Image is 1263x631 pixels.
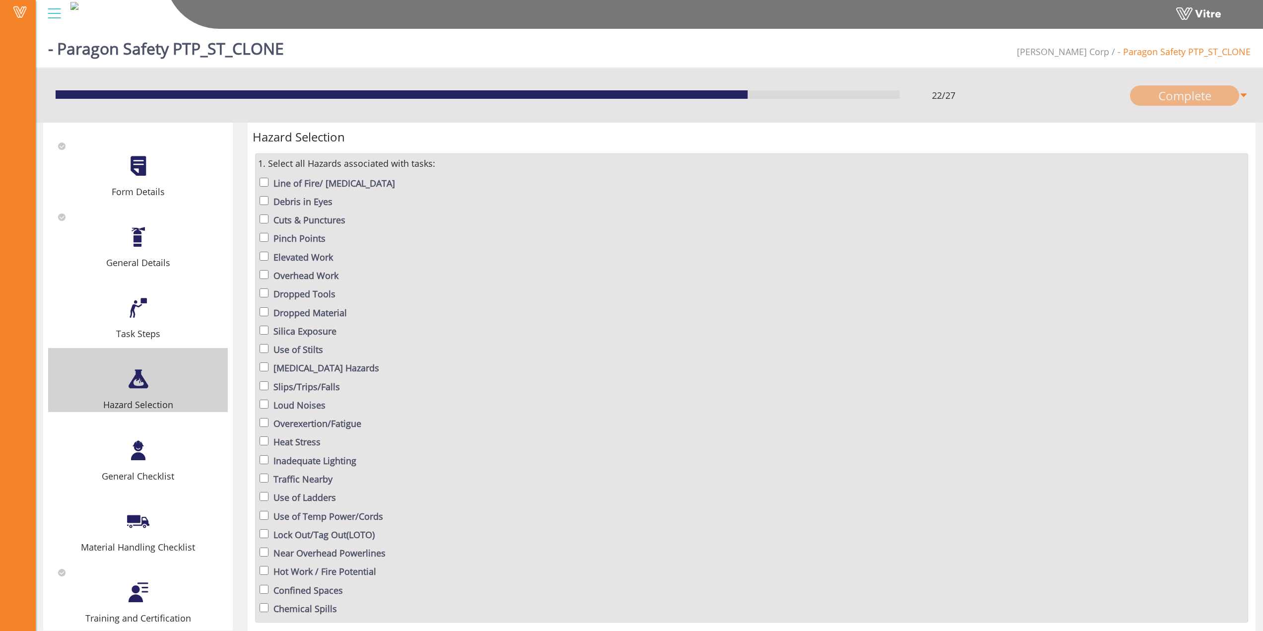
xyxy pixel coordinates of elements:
[273,176,395,190] label: Line of Fire/ [MEDICAL_DATA]
[273,213,345,227] label: Cuts & Punctures
[273,269,338,282] label: Overhead Work
[273,250,333,264] label: Elevated Work
[273,398,326,412] label: Loud Noises
[1109,45,1251,59] li: - Paragon Safety PTP_ST_CLONE
[273,528,375,542] label: Lock Out/Tag Out(LOTO)
[273,306,347,320] label: Dropped Material
[48,469,228,483] div: General Checklist
[48,540,228,554] div: Material Handling Checklist
[273,231,326,245] label: Pinch Points
[273,583,343,597] label: Confined Spaces
[273,472,332,486] label: Traffic Nearby
[273,343,323,356] label: Use of Stilts
[48,398,228,412] div: Hazard Selection
[273,602,337,616] label: Chemical Spills
[48,256,228,270] div: General Details
[48,185,228,199] div: Form Details
[273,361,379,375] label: [MEDICAL_DATA] Hazards
[273,546,386,560] label: Near Overhead Powerlines
[273,564,376,578] label: Hot Work / Fire Potential
[1017,46,1109,58] span: 210
[70,2,78,10] img: 145bab0d-ac9d-4db8-abe7-48df42b8fa0a.png
[273,417,361,430] label: Overexertion/Fatigue
[273,491,336,504] label: Use of Ladders
[273,324,336,338] label: Silica Exposure
[48,327,228,341] div: Task Steps
[273,287,335,301] label: Dropped Tools
[273,380,340,394] label: Slips/Trips/Falls
[273,509,383,523] label: Use of Temp Power/Cords
[273,435,321,449] label: Heat Stress
[273,195,332,209] label: Debris in Eyes
[253,128,1251,146] div: Hazard Selection
[258,156,435,170] span: 1. Select all Hazards associated with tasks:
[48,25,284,67] h1: - Paragon Safety PTP_ST_CLONE
[932,88,955,102] span: 22 / 27
[48,611,228,625] div: Training and Certification
[273,454,356,468] label: Inadequate Lighting
[1239,85,1248,106] span: caret-down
